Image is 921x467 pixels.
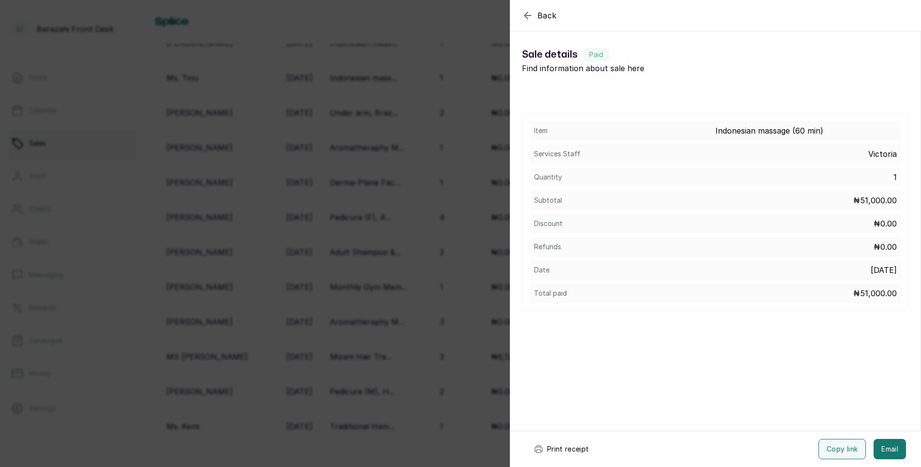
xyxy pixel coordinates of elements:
[853,195,897,206] p: ₦51,000.00
[537,10,557,21] span: Back
[868,148,897,160] p: Victoria
[874,439,906,459] button: Email
[522,47,715,62] h1: Sale details
[526,439,597,459] button: Print receipt
[874,218,897,229] p: ₦0.00
[534,288,567,298] p: Total paid
[583,48,609,61] label: Paid
[534,242,561,252] p: Refunds
[534,265,550,275] p: Date
[534,149,580,159] p: Services Staff
[534,172,562,182] p: Quantity
[874,241,897,253] p: ₦0.00
[871,264,897,276] p: [DATE]
[522,10,557,21] button: Back
[534,126,548,136] p: Item
[893,171,897,183] p: 1
[715,125,897,136] p: Indonesian massage (60 min)
[853,287,897,299] p: ₦51,000.00
[534,219,563,228] p: Discount
[522,62,715,74] p: Find information about sale here
[818,439,866,459] button: Copy link
[534,196,562,205] p: Subtotal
